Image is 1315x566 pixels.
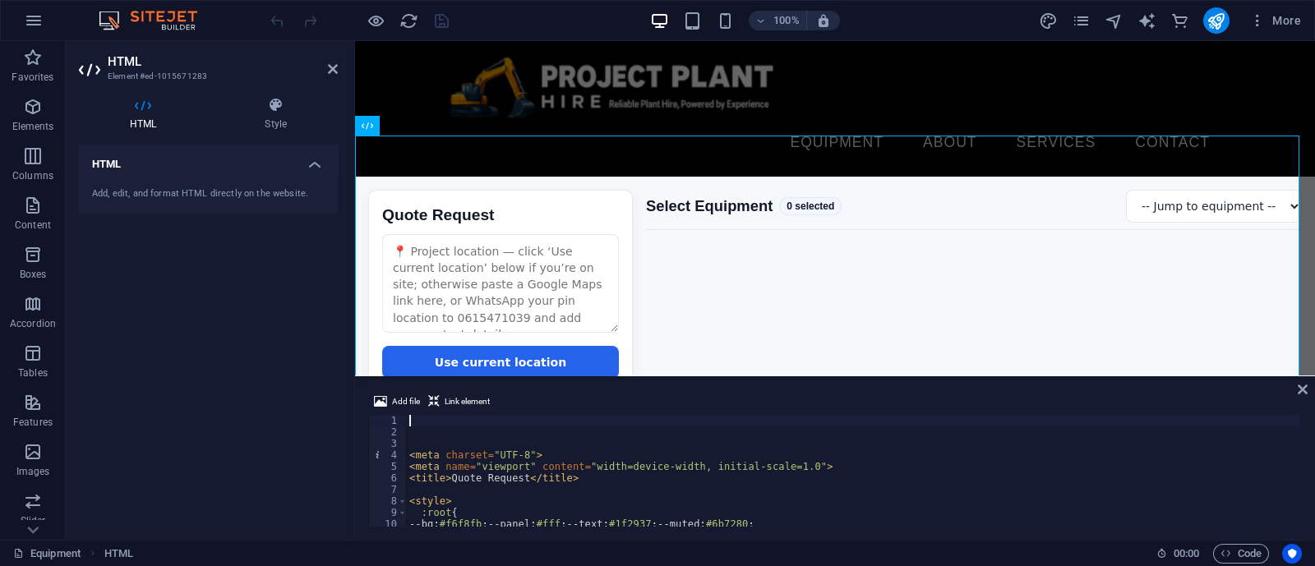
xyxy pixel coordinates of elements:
[1072,12,1091,30] i: Pages (Ctrl+Alt+S)
[749,11,807,30] button: 100%
[1203,7,1230,34] button: publish
[1207,12,1225,30] i: Publish
[13,544,81,564] a: Click to cancel selection. Double-click to open Pages
[1039,12,1058,30] i: Design (Ctrl+Alt+Y)
[1174,544,1199,564] span: 00 00
[369,438,408,449] div: 3
[1185,547,1188,559] span: :
[1105,12,1124,30] i: Navigator
[816,13,831,28] i: On resize automatically adjust zoom level to fit chosen device.
[1213,544,1269,564] button: Code
[773,11,800,30] h6: 100%
[369,449,408,461] div: 4
[369,484,408,495] div: 7
[369,461,408,472] div: 5
[12,71,53,84] p: Favorites
[15,219,51,232] p: Content
[79,145,338,174] h4: HTML
[79,97,214,131] h4: HTML
[1156,544,1200,564] h6: Session time
[399,11,418,30] button: reload
[108,69,305,84] h3: Element #ed-1015671283
[104,544,133,564] span: Click to select. Double-click to edit
[104,544,133,564] nav: breadcrumb
[95,11,218,30] img: Editor Logo
[1282,544,1302,564] button: Usercentrics
[1249,12,1301,29] span: More
[1105,11,1124,30] button: navigator
[369,472,408,484] div: 6
[1039,11,1059,30] button: design
[369,426,408,438] div: 2
[92,187,325,201] div: Add, edit, and format HTML directly on the website.
[214,97,338,131] h4: Style
[369,415,408,426] div: 1
[108,54,338,69] h2: HTML
[12,169,53,182] p: Columns
[18,366,48,380] p: Tables
[13,416,53,429] p: Features
[445,392,490,412] span: Link element
[1170,11,1190,30] button: commerce
[12,120,54,133] p: Elements
[20,268,47,281] p: Boxes
[371,392,422,412] button: Add file
[369,507,408,518] div: 9
[369,495,408,507] div: 8
[16,465,50,478] p: Images
[1170,12,1189,30] i: Commerce
[366,11,385,30] button: Click here to leave preview mode and continue editing
[1072,11,1091,30] button: pages
[21,514,46,527] p: Slider
[369,518,408,530] div: 10
[392,392,420,412] span: Add file
[1243,7,1308,34] button: More
[1137,11,1157,30] button: text_generator
[426,392,492,412] button: Link element
[10,317,56,330] p: Accordion
[1220,544,1262,564] span: Code
[399,12,418,30] i: Reload page
[1137,12,1156,30] i: AI Writer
